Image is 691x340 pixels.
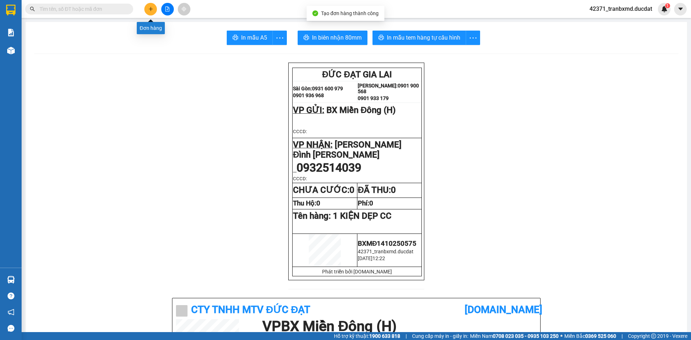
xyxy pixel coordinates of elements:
span: BXMĐ1410250575 [358,240,416,248]
span: more [273,33,286,42]
strong: 1900 633 818 [369,333,400,339]
span: CCCD: [293,129,307,134]
span: Miền Nam [470,332,559,340]
span: plus [148,6,153,12]
button: printerIn mẫu A5 [227,31,273,45]
strong: 0708 023 035 - 0935 103 250 [493,333,559,339]
span: copyright [651,334,656,339]
span: 0 [316,199,320,207]
strong: [PERSON_NAME]: [358,83,398,89]
span: In biên nhận 80mm [312,33,362,42]
span: | [406,332,407,340]
span: 12:22 [372,255,385,261]
span: caret-down [677,6,684,12]
span: Cung cấp máy in - giấy in: [412,332,468,340]
td: Phát triển bởi [DOMAIN_NAME] [293,267,422,276]
span: check-circle [312,10,318,16]
span: file-add [165,6,170,12]
span: more [466,33,480,42]
strong: 0931 600 979 [312,86,343,91]
span: 0 [369,199,373,207]
span: 1 KIỆN DẸP CC [333,211,392,221]
span: VP NHẬN: [293,140,333,150]
span: ĐỨC ĐẠT GIA LAI [322,69,392,80]
strong: 0901 936 968 [293,92,324,98]
span: In mẫu tem hàng tự cấu hình [387,33,460,42]
img: warehouse-icon [7,47,15,54]
span: 42371_tranbxmd.ducdat [584,4,658,13]
span: Tên hàng: [293,211,392,221]
span: 1 [666,3,669,8]
button: printerIn mẫu tem hàng tự cấu hình [372,31,466,45]
strong: Thu Hộ: [293,199,320,207]
img: warehouse-icon [7,276,15,284]
h1: VP BX Miền Đông (H) [262,319,533,334]
strong: 0369 525 060 [585,333,616,339]
span: printer [378,35,384,41]
button: plus [144,3,157,15]
button: printerIn biên nhận 80mm [298,31,367,45]
strong: Phí: [358,199,373,207]
img: icon-new-feature [661,6,668,12]
span: VP GỬI: [293,105,324,115]
span: 0932514039 [297,161,361,174]
span: Hỗ trợ kỹ thuật: [334,332,400,340]
span: Tạo đơn hàng thành công [321,10,379,16]
span: question-circle [8,293,14,299]
span: ⚪️ [560,335,563,337]
button: file-add [161,3,174,15]
strong: 0901 933 179 [358,95,389,101]
input: Tìm tên, số ĐT hoặc mã đơn [40,5,125,13]
span: message [8,325,14,332]
span: [PERSON_NAME] Đình [PERSON_NAME] [293,140,402,160]
b: [DOMAIN_NAME] [465,304,542,316]
span: printer [232,35,238,41]
button: caret-down [674,3,687,15]
strong: 0901 900 568 [358,83,419,94]
span: CCCD: [293,176,307,181]
button: more [466,31,480,45]
span: notification [8,309,14,316]
button: aim [178,3,190,15]
span: BX Miền Đông (H) [326,105,396,115]
strong: ĐÃ THU: [358,185,396,195]
span: In mẫu A5 [241,33,267,42]
img: logo-vxr [6,5,15,15]
strong: CHƯA CƯỚC: [293,185,354,195]
strong: Sài Gòn: [293,86,312,91]
span: printer [303,35,309,41]
img: solution-icon [7,29,15,36]
span: 0 [391,185,396,195]
span: search [30,6,35,12]
span: aim [181,6,186,12]
b: CTy TNHH MTV ĐỨC ĐẠT [191,304,310,316]
sup: 1 [665,3,670,8]
div: Đơn hàng [137,22,165,34]
span: 42371_tranbxmd.ducdat [358,249,414,254]
span: Miền Bắc [564,332,616,340]
button: more [272,31,287,45]
span: [DATE] [358,255,372,261]
span: 0 [349,185,354,195]
span: | [622,332,623,340]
